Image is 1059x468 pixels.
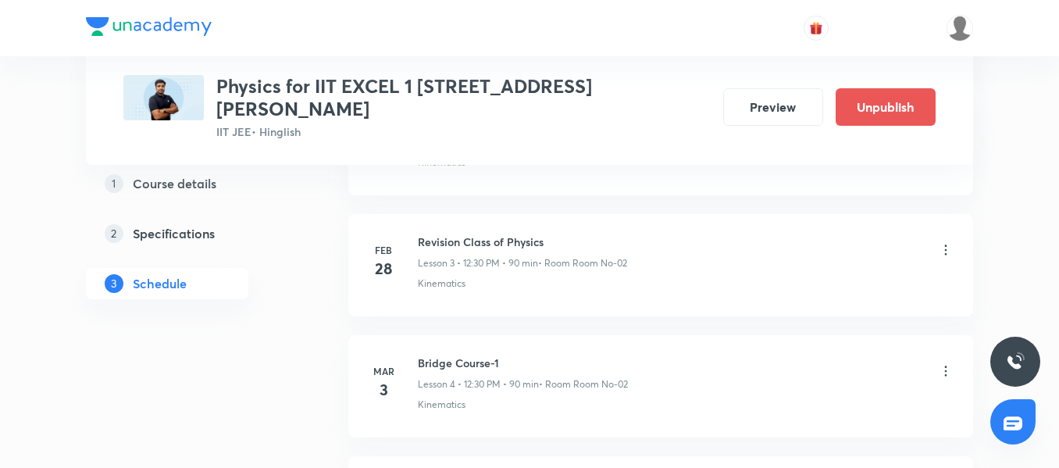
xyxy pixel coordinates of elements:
a: 1Course details [86,168,298,199]
p: 1 [105,174,123,193]
h6: Mar [368,364,399,378]
h4: 28 [368,257,399,280]
p: Kinematics [418,398,465,412]
button: Unpublish [836,88,936,126]
p: • Room Room No-02 [538,256,627,270]
img: Company Logo [86,17,212,36]
h5: Course details [133,174,216,193]
p: Lesson 3 • 12:30 PM • 90 min [418,256,538,270]
p: IIT JEE • Hinglish [216,123,711,140]
a: Company Logo [86,17,212,40]
h4: 3 [368,378,399,402]
h3: Physics for IIT EXCEL 1 [STREET_ADDRESS][PERSON_NAME] [216,75,711,120]
h6: Revision Class of Physics [418,234,627,250]
p: 2 [105,224,123,243]
p: Lesson 4 • 12:30 PM • 90 min [418,377,539,391]
h5: Schedule [133,274,187,293]
p: Kinematics [418,277,465,291]
h6: Bridge Course-1 [418,355,628,371]
a: 2Specifications [86,218,298,249]
h5: Specifications [133,224,215,243]
h6: Feb [368,243,399,257]
button: avatar [804,16,829,41]
p: 3 [105,274,123,293]
img: avatar [809,21,823,35]
button: Preview [723,88,823,126]
img: Gopal Kumar [947,15,973,41]
p: • Room Room No-02 [539,377,628,391]
img: ttu [1006,352,1025,371]
img: 3346D593-F58C-42C8-9BFF-50EA1F646875_plus.png [123,75,204,120]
